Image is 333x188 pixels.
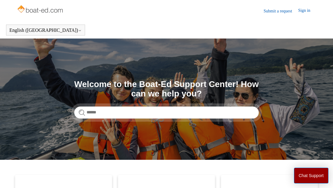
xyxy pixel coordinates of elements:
h1: Welcome to the Boat-Ed Support Center! How can we help you? [74,80,259,99]
input: Search [74,106,259,119]
a: Sign in [298,7,316,15]
button: Chat Support [294,168,329,183]
img: Boat-Ed Help Center home page [17,4,65,16]
button: English ([GEOGRAPHIC_DATA]) [9,28,82,33]
a: Submit a request [264,8,298,14]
